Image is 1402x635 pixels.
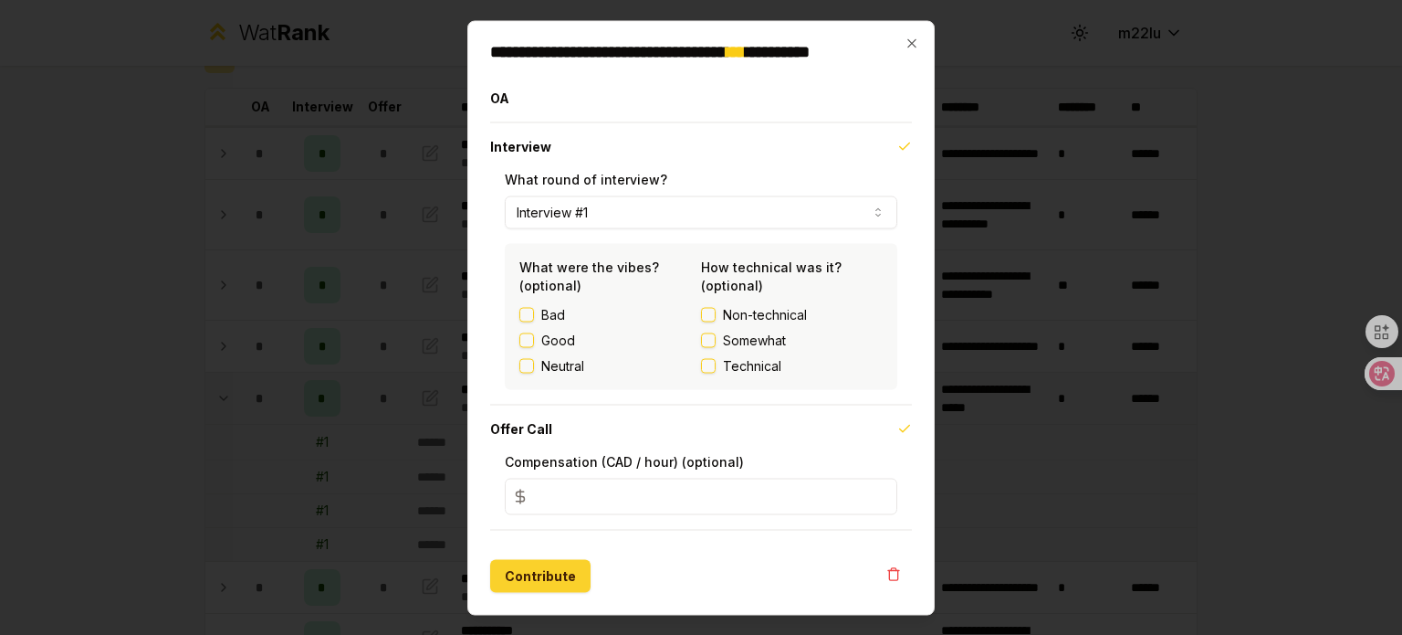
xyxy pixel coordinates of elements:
[519,259,659,292] label: What were the vibes? (optional)
[701,358,716,373] button: Technical
[723,305,807,323] span: Non-technical
[505,171,667,186] label: What round of interview?
[701,259,842,292] label: How technical was it? (optional)
[490,74,912,122] button: OA
[505,453,744,469] label: Compensation (CAD / hour) (optional)
[701,333,716,347] button: Somewhat
[541,331,575,349] label: Good
[541,305,565,323] label: Bad
[490,122,912,170] button: Interview
[723,331,786,349] span: Somewhat
[490,405,912,452] button: Offer Call
[723,356,781,375] span: Technical
[490,170,912,404] div: Interview
[490,452,912,529] div: Offer Call
[541,356,584,375] label: Neutral
[490,559,591,592] button: Contribute
[701,307,716,322] button: Non-technical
